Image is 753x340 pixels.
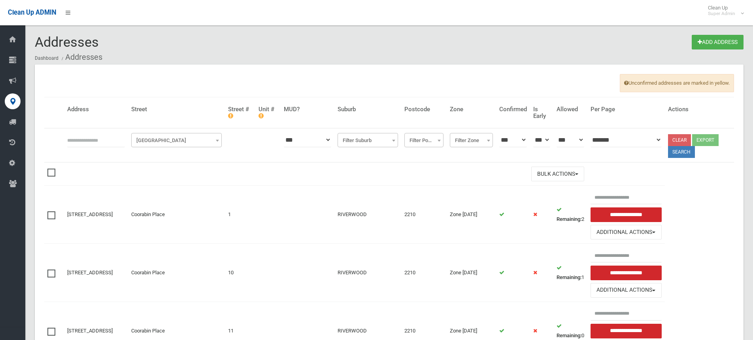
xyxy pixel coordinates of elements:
span: Filter Suburb [338,133,398,147]
h4: Street # [228,106,252,119]
a: Add Address [692,35,744,49]
a: Clear [668,134,691,146]
td: 10 [225,244,255,302]
span: Filter Street [133,135,220,146]
span: Clean Up [704,5,743,17]
td: 1 [553,244,587,302]
a: [STREET_ADDRESS] [67,328,113,334]
span: Clean Up ADMIN [8,9,56,16]
td: RIVERWOOD [334,244,401,302]
button: Additional Actions [591,225,662,239]
td: Zone [DATE] [447,186,496,244]
a: [STREET_ADDRESS] [67,270,113,275]
td: 2210 [401,244,447,302]
strong: Remaining: [557,216,581,222]
button: Bulk Actions [531,167,584,181]
h4: Zone [450,106,493,113]
small: Super Admin [708,11,735,17]
h4: Unit # [259,106,277,119]
span: Filter Zone [452,135,491,146]
td: Coorabin Place [128,186,225,244]
span: Unconfirmed addresses are marked in yellow. [620,74,734,92]
span: Filter Street [131,133,222,147]
span: Filter Postcode [404,133,443,147]
h4: Is Early [533,106,550,119]
td: 1 [225,186,255,244]
li: Addresses [60,50,102,65]
a: Dashboard [35,55,59,61]
a: [STREET_ADDRESS] [67,211,113,217]
button: Additional Actions [591,283,662,298]
h4: Suburb [338,106,398,113]
button: Export [692,134,719,146]
h4: Address [67,106,125,113]
h4: Confirmed [499,106,527,113]
h4: Actions [668,106,731,113]
h4: Allowed [557,106,584,113]
td: Coorabin Place [128,244,225,302]
h4: Street [131,106,222,113]
h4: Postcode [404,106,443,113]
td: 2 [553,186,587,244]
span: Filter Suburb [340,135,396,146]
span: Filter Zone [450,133,493,147]
h4: Per Page [591,106,662,113]
button: Search [668,146,695,158]
strong: Remaining: [557,332,581,338]
span: Filter Postcode [406,135,442,146]
strong: Remaining: [557,274,581,280]
td: 2210 [401,186,447,244]
h4: MUD? [284,106,331,113]
td: Zone [DATE] [447,244,496,302]
td: RIVERWOOD [334,186,401,244]
span: Addresses [35,34,99,50]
